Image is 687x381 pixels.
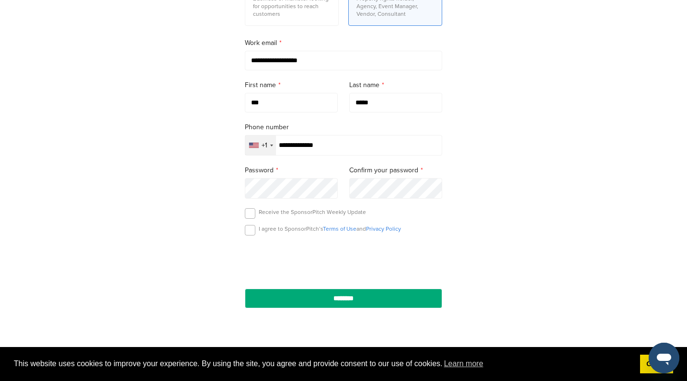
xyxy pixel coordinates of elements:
[262,142,267,149] div: +1
[640,355,673,374] a: dismiss cookie message
[245,135,276,155] div: Selected country
[259,208,366,216] p: Receive the SponsorPitch Weekly Update
[245,122,442,133] label: Phone number
[245,38,442,48] label: Work email
[349,80,442,90] label: Last name
[289,247,398,275] iframe: reCAPTCHA
[443,357,485,371] a: learn more about cookies
[366,225,401,232] a: Privacy Policy
[349,165,442,176] label: Confirm your password
[245,165,338,176] label: Password
[259,225,401,233] p: I agree to SponsorPitch’s and
[649,343,679,373] iframe: Button to launch messaging window
[245,80,338,90] label: First name
[323,225,356,232] a: Terms of Use
[14,357,632,371] span: This website uses cookies to improve your experience. By using the site, you agree and provide co...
